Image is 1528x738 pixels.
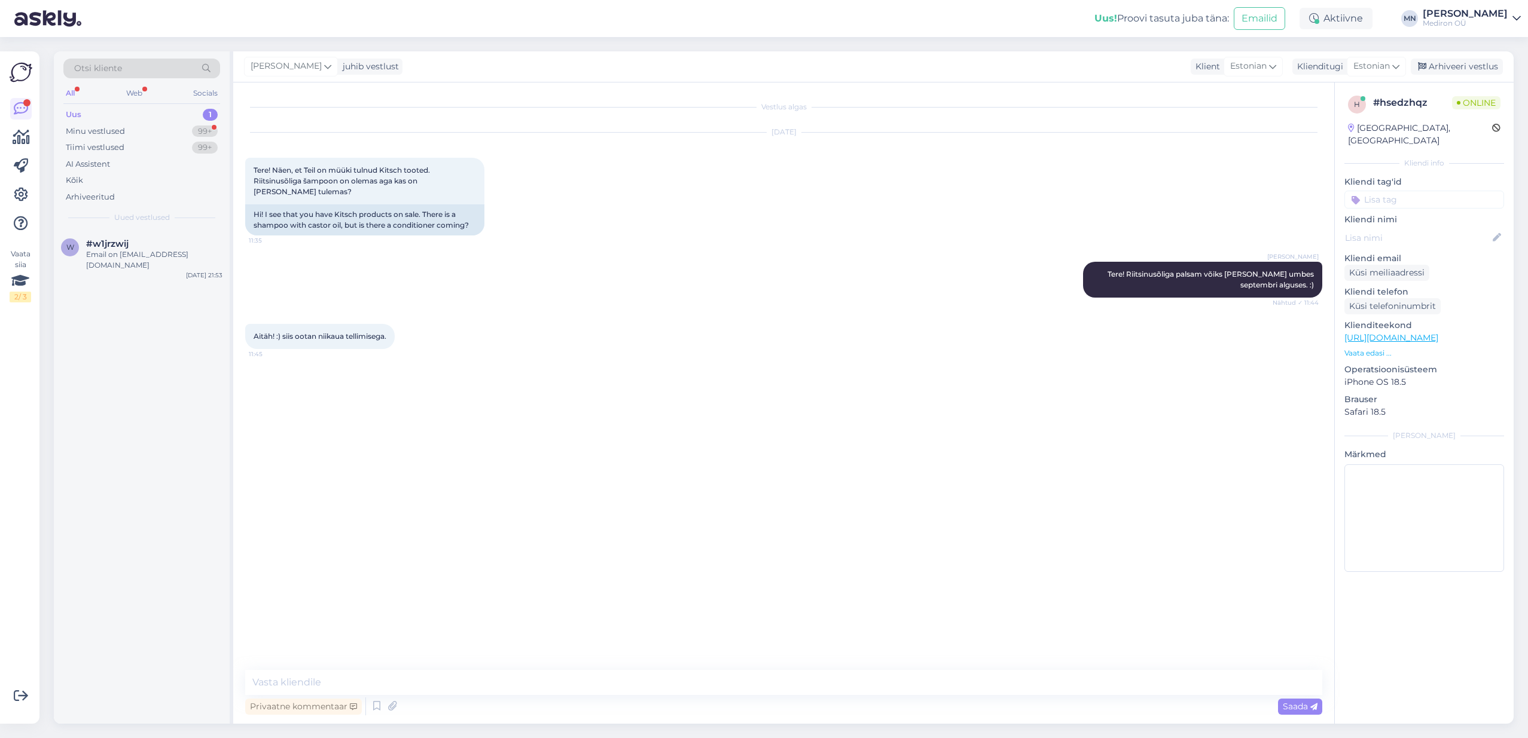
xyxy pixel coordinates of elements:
[1234,7,1285,30] button: Emailid
[66,174,83,186] div: Kõik
[1344,430,1504,441] div: [PERSON_NAME]
[251,60,322,73] span: [PERSON_NAME]
[1344,298,1441,314] div: Küsi telefoninumbrit
[203,109,218,121] div: 1
[1344,319,1504,332] p: Klienditeekond
[254,166,432,196] span: Tere! Näen, et Teil on müüki tulnud Kitsch tooted. Riitsinusõliga šampoon on olemas aga kas on [P...
[1401,10,1418,27] div: MN
[1345,231,1490,244] input: Lisa nimi
[1344,406,1504,418] p: Safari 18.5
[245,699,362,715] div: Privaatne kommentaar
[1423,19,1508,28] div: Mediron OÜ
[1344,191,1504,209] input: Lisa tag
[1452,96,1500,109] span: Online
[1344,363,1504,376] p: Operatsioonisüsteem
[1344,376,1504,388] p: iPhone OS 18.5
[1353,60,1390,73] span: Estonian
[191,85,220,101] div: Socials
[66,191,115,203] div: Arhiveeritud
[249,350,294,359] span: 11:45
[1344,286,1504,298] p: Kliendi telefon
[66,142,124,154] div: Tiimi vestlused
[1344,332,1438,343] a: [URL][DOMAIN_NAME]
[245,204,484,235] div: Hi! I see that you have Kitsch products on sale. There is a shampoo with castor oil, but is there...
[1094,13,1117,24] b: Uus!
[1344,252,1504,265] p: Kliendi email
[86,238,129,249] span: #w1jrzwij
[1344,393,1504,406] p: Brauser
[1344,265,1429,281] div: Küsi meiliaadressi
[1373,96,1452,110] div: # hsedzhqz
[66,158,110,170] div: AI Assistent
[1108,270,1316,289] span: Tere! Riitsinusõliga palsam võiks [PERSON_NAME] umbes septembri alguses. :)
[86,249,222,271] div: Email on [EMAIL_ADDRESS][DOMAIN_NAME]
[74,62,122,75] span: Otsi kliente
[249,236,294,245] span: 11:35
[1411,59,1503,75] div: Arhiveeri vestlus
[1191,60,1220,73] div: Klient
[1230,60,1267,73] span: Estonian
[114,212,170,223] span: Uued vestlused
[1344,176,1504,188] p: Kliendi tag'id
[1267,252,1319,261] span: [PERSON_NAME]
[10,292,31,302] div: 2 / 3
[338,60,399,73] div: juhib vestlust
[254,332,386,341] span: Aitäh! :) siis ootan niikaua tellimisega.
[1348,122,1492,147] div: [GEOGRAPHIC_DATA], [GEOGRAPHIC_DATA]
[186,271,222,280] div: [DATE] 21:53
[1292,60,1343,73] div: Klienditugi
[63,85,77,101] div: All
[10,61,32,84] img: Askly Logo
[1344,213,1504,226] p: Kliendi nimi
[66,243,74,252] span: w
[1273,298,1319,307] span: Nähtud ✓ 11:44
[1344,348,1504,359] p: Vaata edasi ...
[1344,448,1504,461] p: Märkmed
[66,125,125,137] div: Minu vestlused
[245,127,1322,137] div: [DATE]
[245,102,1322,112] div: Vestlus algas
[66,109,81,121] div: Uus
[1300,8,1373,29] div: Aktiivne
[10,249,31,302] div: Vaata siia
[1423,9,1508,19] div: [PERSON_NAME]
[1423,9,1521,28] a: [PERSON_NAME]Mediron OÜ
[1283,701,1317,712] span: Saada
[124,85,145,101] div: Web
[1094,11,1229,26] div: Proovi tasuta juba täna:
[1354,100,1360,109] span: h
[192,142,218,154] div: 99+
[1344,158,1504,169] div: Kliendi info
[192,125,218,137] div: 99+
